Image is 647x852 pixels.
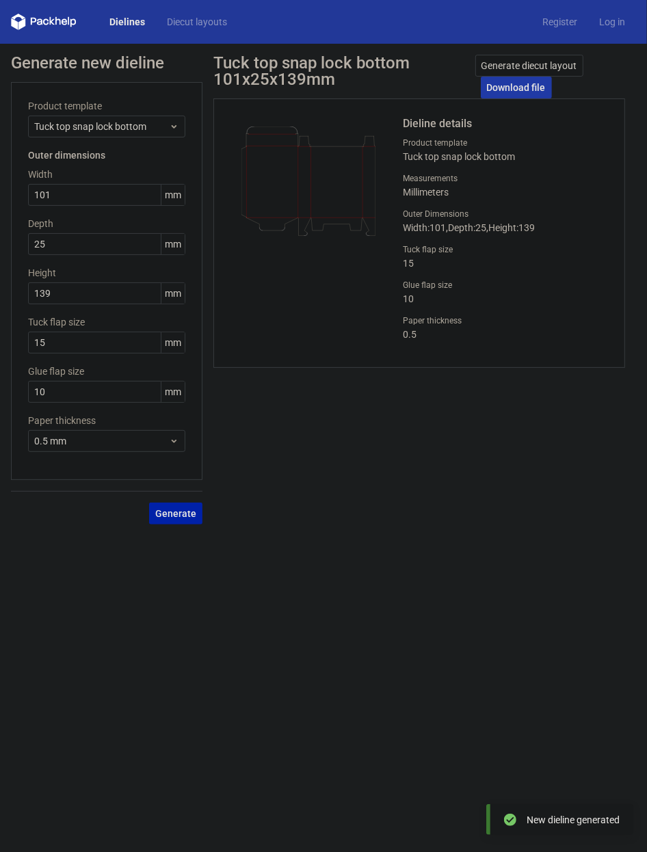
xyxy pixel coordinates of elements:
label: Product template [28,99,185,113]
label: Product template [403,137,608,148]
div: Tuck top snap lock bottom [403,137,608,162]
button: Generate [149,503,202,524]
h1: Generate new dieline [11,55,636,71]
span: mm [161,283,185,304]
a: Generate diecut layout [475,55,583,77]
span: mm [161,332,185,353]
a: Download file [481,77,552,98]
a: Diecut layouts [156,15,238,29]
span: mm [161,234,185,254]
div: 0.5 [403,315,608,340]
span: Tuck top snap lock bottom [34,120,169,133]
span: mm [161,382,185,402]
label: Tuck flap size [28,315,185,329]
label: Paper thickness [403,315,608,326]
div: 10 [403,280,608,304]
span: , Height : 139 [486,222,535,233]
a: Log in [588,15,636,29]
h2: Dieline details [403,116,608,132]
label: Measurements [403,173,608,184]
label: Paper thickness [28,414,185,427]
a: Register [531,15,588,29]
div: Millimeters [403,173,608,198]
label: Glue flap size [28,364,185,378]
label: Width [28,168,185,181]
a: Dielines [98,15,156,29]
h3: Outer dimensions [28,148,185,162]
label: Glue flap size [403,280,608,291]
label: Tuck flap size [403,244,608,255]
span: Width : 101 [403,222,446,233]
label: Depth [28,217,185,230]
label: Outer Dimensions [403,209,608,219]
span: Generate [155,509,196,518]
span: mm [161,185,185,205]
span: , Depth : 25 [446,222,486,233]
label: Height [28,266,185,280]
div: New dieline generated [527,813,620,827]
h1: Tuck top snap lock bottom 101x25x139mm [213,55,475,88]
div: 15 [403,244,608,269]
span: 0.5 mm [34,434,169,448]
